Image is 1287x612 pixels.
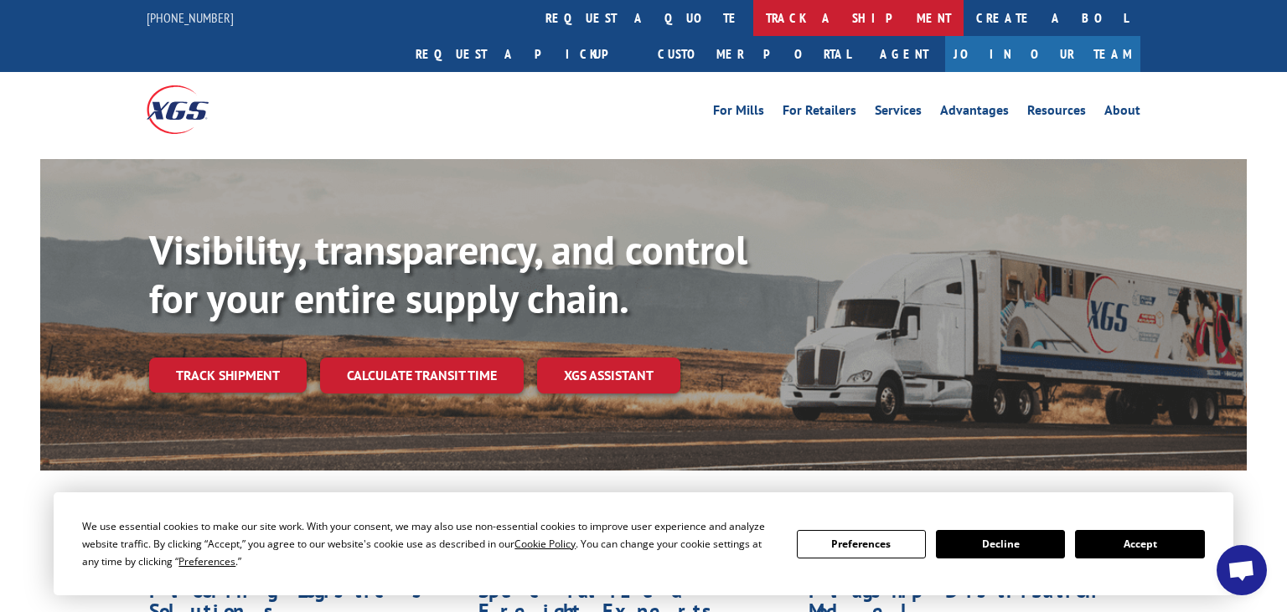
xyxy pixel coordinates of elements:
[1075,530,1204,558] button: Accept
[1217,545,1267,595] a: Open chat
[514,537,576,551] span: Cookie Policy
[54,492,1233,595] div: Cookie Consent Prompt
[797,530,926,558] button: Preferences
[940,104,1009,122] a: Advantages
[178,554,235,568] span: Preferences
[82,517,776,570] div: We use essential cookies to make our site work. With your consent, we may also use non-essential ...
[945,36,1140,72] a: Join Our Team
[147,9,234,26] a: [PHONE_NUMBER]
[936,530,1065,558] button: Decline
[537,357,680,393] a: XGS ASSISTANT
[863,36,945,72] a: Agent
[783,104,856,122] a: For Retailers
[875,104,922,122] a: Services
[1104,104,1140,122] a: About
[645,36,863,72] a: Customer Portal
[149,357,307,393] a: Track shipment
[713,104,764,122] a: For Mills
[320,357,524,393] a: Calculate transit time
[403,36,645,72] a: Request a pickup
[149,224,747,324] b: Visibility, transparency, and control for your entire supply chain.
[1027,104,1086,122] a: Resources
